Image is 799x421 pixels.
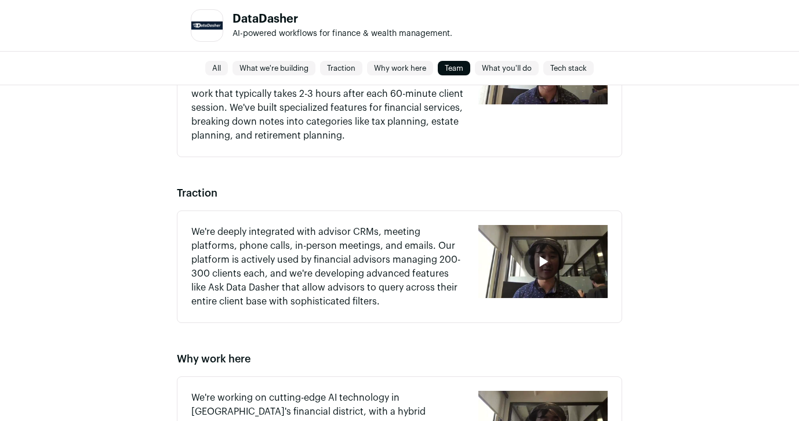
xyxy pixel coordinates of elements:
[367,61,433,75] a: Why work here
[233,61,315,75] a: What we're building
[191,225,464,309] p: We're deeply integrated with advisor CRMs, meeting platforms, phone calls, in-person meetings, an...
[543,61,594,75] a: Tech stack
[320,61,362,75] a: Traction
[475,61,539,75] a: What you'll do
[233,13,452,25] h1: DataDasher
[177,185,622,201] h2: Traction
[205,61,228,75] a: All
[191,21,223,30] img: 5ea263cf0c28d7e3455a8b28ff74034307efce2722f8c6cf0fe1af1be6d55519.jpg
[233,30,452,38] span: AI-powered workflows for finance & wealth management.
[177,351,622,367] h2: Why work here
[438,61,470,75] a: Team
[191,31,464,143] p: We're building an AI-powered assistant for financial advisors that automates meeting preparation,...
